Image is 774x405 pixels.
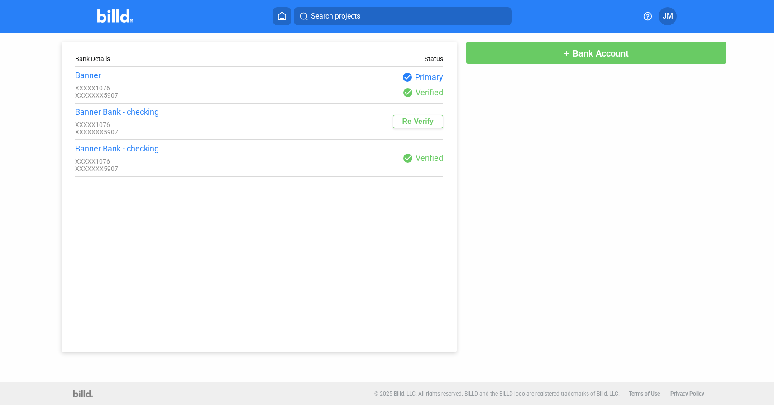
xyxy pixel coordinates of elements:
[629,391,660,397] b: Terms of Use
[374,391,620,397] p: © 2025 Billd, LLC. All rights reserved. BILLD and the BILLD logo are registered trademarks of Bil...
[425,55,443,62] div: Status
[402,72,413,83] mat-icon: check_circle
[75,144,259,153] div: Banner Bank - checking
[311,11,360,22] span: Search projects
[73,390,93,397] img: logo
[75,165,259,172] div: XXXXXXX5907
[393,115,443,128] button: Re-Verify
[75,55,259,62] div: Bank Details
[664,391,666,397] p: |
[402,87,413,98] mat-icon: check_circle
[663,11,673,22] span: JM
[75,128,259,136] div: XXXXXXX5907
[75,121,259,128] div: XXXXX1076
[402,153,413,164] mat-icon: check_circle
[75,85,259,92] div: XXXXX1076
[659,7,677,25] button: JM
[259,72,443,83] div: Primary
[259,153,443,164] div: Verified
[75,107,259,117] div: Banner Bank - checking
[259,87,443,98] div: Verified
[573,48,629,59] span: Bank Account
[75,92,259,99] div: XXXXXXX5907
[75,158,259,165] div: XXXXX1076
[563,50,570,57] mat-icon: add
[294,7,512,25] button: Search projects
[466,42,726,64] button: Bank Account
[75,71,259,80] div: Banner
[97,9,133,23] img: Billd Company Logo
[670,391,704,397] b: Privacy Policy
